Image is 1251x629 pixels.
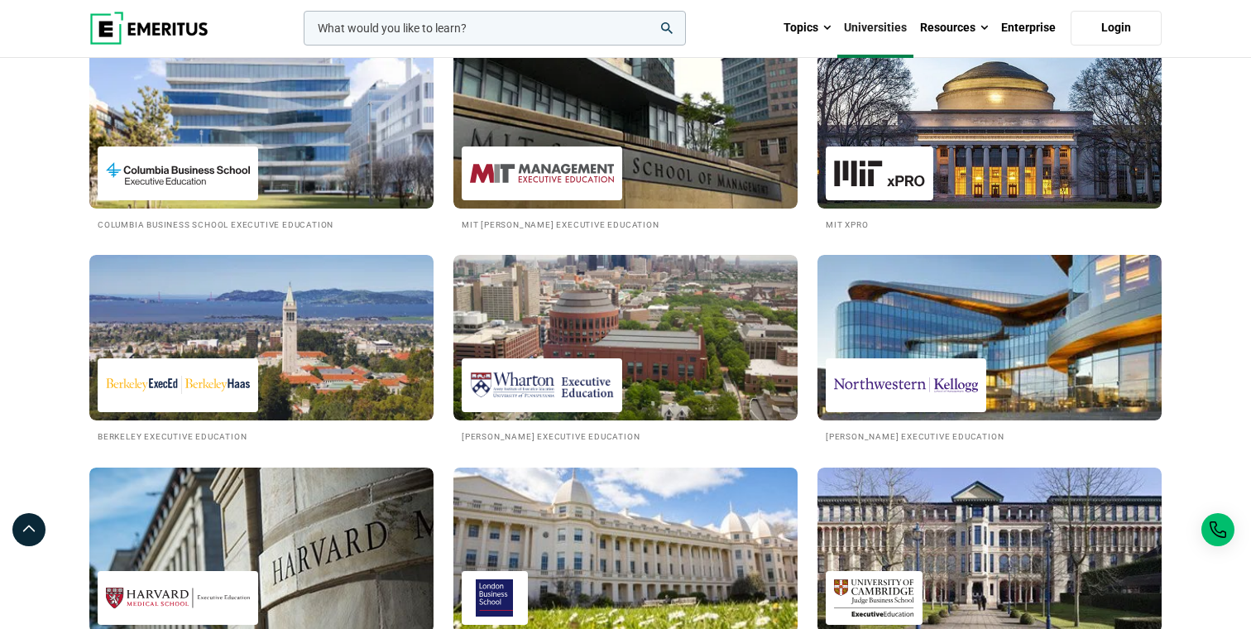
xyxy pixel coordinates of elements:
h2: Berkeley Executive Education [98,429,425,443]
h2: [PERSON_NAME] Executive Education [826,429,1153,443]
img: MIT Sloan Executive Education [470,155,614,192]
a: Universities We Work With Berkeley Executive Education Berkeley Executive Education [89,255,434,443]
a: Universities We Work With Wharton Executive Education [PERSON_NAME] Executive Education [453,255,798,443]
h2: MIT [PERSON_NAME] Executive Education [462,217,789,231]
img: Universities We Work With [817,255,1162,420]
img: Harvard Medical School Executive Education [106,579,250,617]
img: Berkeley Executive Education [106,367,250,404]
h2: Columbia Business School Executive Education [98,217,425,231]
img: MIT xPRO [834,155,925,192]
input: woocommerce-product-search-field-0 [304,11,686,46]
h2: [PERSON_NAME] Executive Education [462,429,789,443]
img: London Business School Executive Education [470,579,520,617]
img: Columbia Business School Executive Education [106,155,250,192]
a: Universities We Work With MIT Sloan Executive Education MIT [PERSON_NAME] Executive Education [453,43,798,231]
img: Universities We Work With [89,43,434,209]
img: Cambridge Judge Business School Executive Education [834,579,914,617]
img: Kellogg Executive Education [834,367,978,404]
a: Universities We Work With Columbia Business School Executive Education Columbia Business School E... [89,43,434,231]
a: Universities We Work With Kellogg Executive Education [PERSON_NAME] Executive Education [817,255,1162,443]
img: Universities We Work With [453,43,798,209]
a: Universities We Work With MIT xPRO MIT xPRO [817,43,1162,231]
img: Universities We Work With [89,255,434,420]
a: Login [1071,11,1162,46]
img: Universities We Work With [817,43,1162,209]
img: Wharton Executive Education [470,367,614,404]
img: Universities We Work With [453,255,798,420]
h2: MIT xPRO [826,217,1153,231]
